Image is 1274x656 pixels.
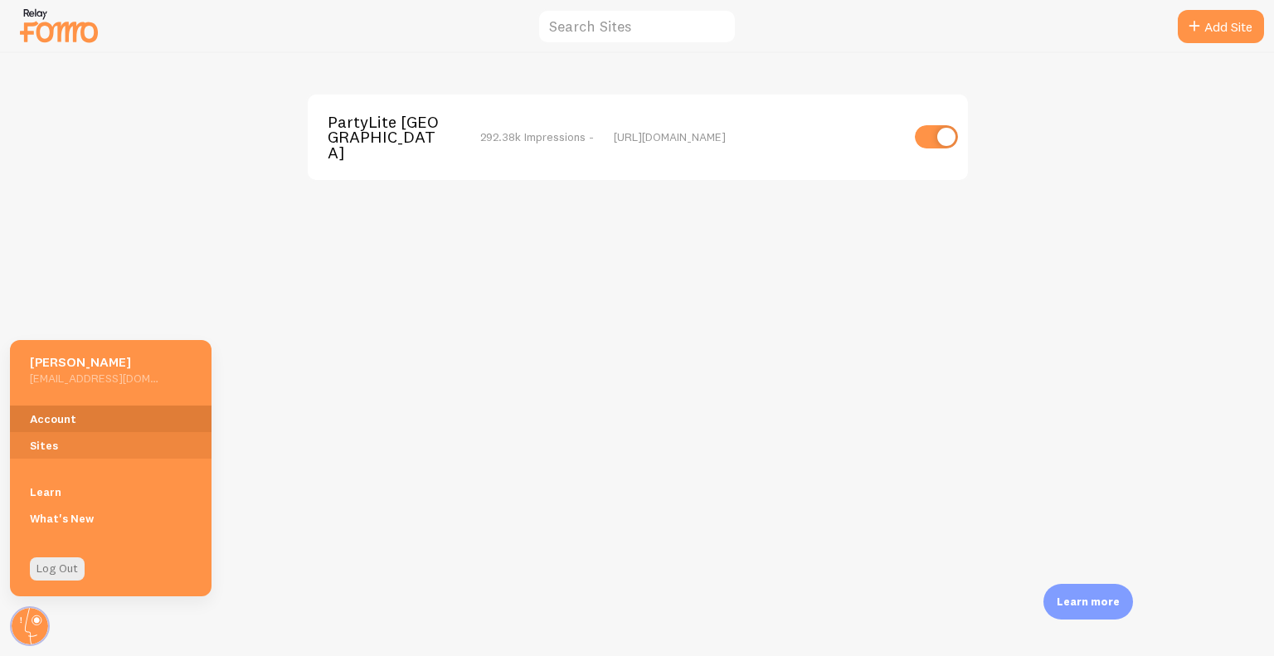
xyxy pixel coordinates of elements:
a: Log Out [30,557,85,581]
div: [URL][DOMAIN_NAME] [614,129,900,144]
a: Learn [10,479,212,505]
a: Sites [10,432,212,459]
a: What's New [10,505,212,532]
h5: [EMAIL_ADDRESS][DOMAIN_NAME] [30,371,158,386]
div: Learn more [1043,584,1133,620]
span: 292.38k Impressions - [480,129,594,144]
p: Learn more [1057,594,1120,610]
h5: [PERSON_NAME] [30,353,158,371]
img: fomo-relay-logo-orange.svg [17,4,100,46]
a: Account [10,406,212,432]
span: PartyLite [GEOGRAPHIC_DATA] [328,114,461,160]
